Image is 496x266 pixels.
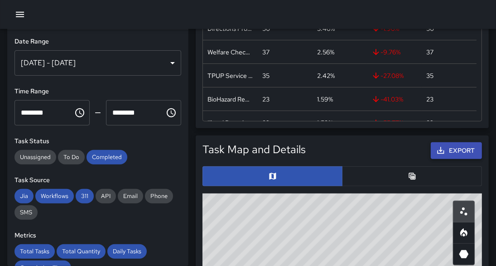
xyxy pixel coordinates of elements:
span: -41.03 % [371,95,403,104]
div: 311 [76,189,94,203]
div: Total Tasks [14,244,55,259]
div: 23 [426,118,433,127]
div: Jia [14,189,34,203]
span: Daily Tasks [107,247,147,255]
div: 1.59% [317,95,333,104]
span: Unassigned [14,153,56,161]
div: Illegal Dumping Removed [207,118,253,127]
span: Workflows [35,192,74,200]
h5: Task Map and Details [202,142,306,157]
div: 1.59% [317,118,333,127]
div: Completed [87,150,127,164]
svg: Heatmap [458,227,469,238]
span: Total Tasks [14,247,55,255]
div: 23 [426,95,433,104]
div: [DATE] - [DATE] [14,50,181,76]
div: 23 [262,118,270,127]
div: Workflows [35,189,74,203]
svg: Table [408,172,417,181]
div: 37 [426,48,433,57]
div: Daily Tasks [107,244,147,259]
div: Email [118,189,143,203]
span: Email [118,192,143,200]
span: Completed [87,153,127,161]
span: Total Quantity [57,247,106,255]
span: To Do [58,153,85,161]
span: -55.77 % [371,118,404,127]
div: Phone [145,189,173,203]
div: To Do [58,150,85,164]
svg: 3D Heatmap [458,249,469,260]
h6: Task Status [14,136,181,146]
button: Choose time, selected time is 12:00 AM [71,104,89,122]
div: BioHazard Removed [207,95,253,104]
div: 23 [262,95,270,104]
span: 311 [76,192,94,200]
button: Choose time, selected time is 11:59 PM [162,104,180,122]
div: 2.42% [317,71,335,80]
button: Scatterplot [453,201,475,222]
h6: Time Range [14,87,181,97]
div: 35 [426,71,433,80]
div: TPUP Service Requested [207,71,253,80]
svg: Scatterplot [458,206,469,217]
div: API [96,189,116,203]
span: -27.08 % [371,71,404,80]
h6: Task Source [14,175,181,185]
span: API [96,192,116,200]
span: SMS [14,208,38,216]
button: Table [342,166,482,186]
div: Welfare Check Conducted [207,48,253,57]
span: -9.76 % [371,48,400,57]
button: Export [431,142,482,159]
button: 3D Heatmap [453,243,475,265]
span: Phone [145,192,173,200]
div: Unassigned [14,150,56,164]
div: 35 [262,71,270,80]
h6: Date Range [14,37,181,47]
div: SMS [14,205,38,220]
svg: Map [268,172,277,181]
button: Map [202,166,342,186]
div: Total Quantity [57,244,106,259]
div: 37 [262,48,270,57]
div: 2.56% [317,48,334,57]
span: Jia [14,192,34,200]
h6: Metrics [14,231,181,241]
button: Heatmap [453,222,475,244]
